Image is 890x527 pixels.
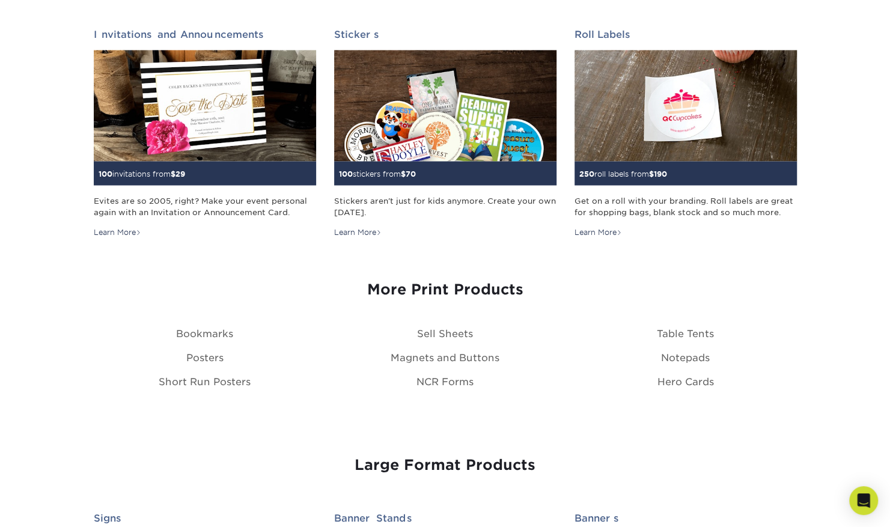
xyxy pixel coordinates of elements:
div: Learn More [334,227,382,237]
a: Invitations and Announcements 100invitations from$29 Evites are so 2005, right? Make your event p... [94,29,316,237]
img: Roll Labels [575,50,797,161]
span: $ [171,169,175,178]
div: Learn More [94,227,141,237]
span: $ [649,169,654,178]
h3: More Print Products [94,281,797,298]
h3: Large Format Products [94,456,797,474]
span: 190 [654,169,667,178]
a: Hero Cards [657,376,714,387]
div: Learn More [575,227,622,237]
div: Open Intercom Messenger [849,486,878,515]
span: 250 [579,169,594,178]
a: Table Tents [657,327,714,339]
a: Sell Sheets [417,327,473,339]
a: Stickers 100stickers from$70 Stickers aren't just for kids anymore. Create your own [DATE]. Learn... [334,29,556,237]
small: roll labels from [579,169,667,178]
h2: Invitations and Announcements [94,29,316,40]
div: Stickers aren't just for kids anymore. Create your own [DATE]. [334,195,556,218]
a: Posters [186,352,224,363]
h2: Banners [575,512,797,523]
span: 100 [339,169,353,178]
img: Stickers [334,50,556,161]
span: 100 [99,169,112,178]
div: Get on a roll with your branding. Roll labels are great for shopping bags, blank stock and so muc... [575,195,797,218]
img: Invitations and Announcements [94,50,316,161]
h2: Roll Labels [575,29,797,40]
a: Notepads [661,352,710,363]
a: Roll Labels 250roll labels from$190 Get on a roll with your branding. Roll labels are great for s... [575,29,797,237]
a: Magnets and Buttons [391,352,499,363]
h2: Banner Stands [334,512,556,523]
a: NCR Forms [416,376,474,387]
h2: Stickers [334,29,556,40]
span: 29 [175,169,185,178]
a: Bookmarks [176,327,233,339]
span: 70 [406,169,416,178]
a: Short Run Posters [159,376,251,387]
small: invitations from [99,169,185,178]
h2: Signs [94,512,316,523]
div: Evites are so 2005, right? Make your event personal again with an Invitation or Announcement Card. [94,195,316,218]
small: stickers from [339,169,416,178]
span: $ [401,169,406,178]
